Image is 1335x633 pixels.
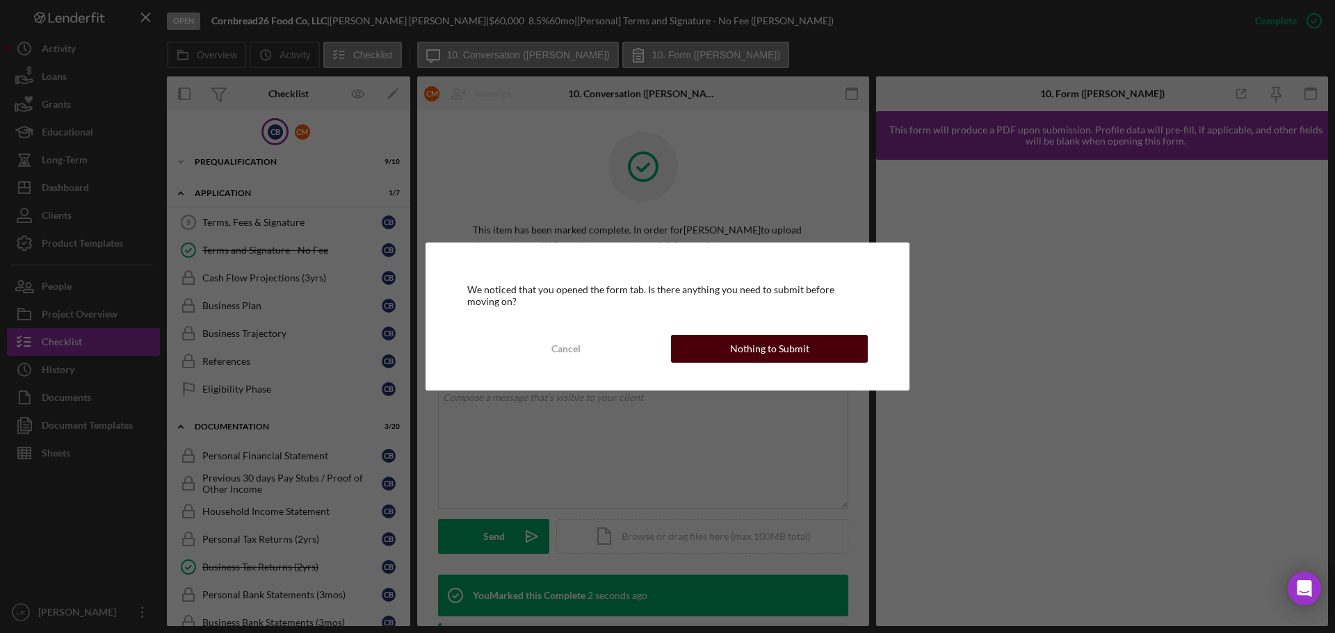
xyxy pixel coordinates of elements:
div: Nothing to Submit [730,335,809,363]
button: Nothing to Submit [671,335,868,363]
div: Cancel [551,335,581,363]
div: Open Intercom Messenger [1288,572,1321,605]
button: Cancel [467,335,664,363]
div: We noticed that you opened the form tab. Is there anything you need to submit before moving on? [467,284,868,306]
